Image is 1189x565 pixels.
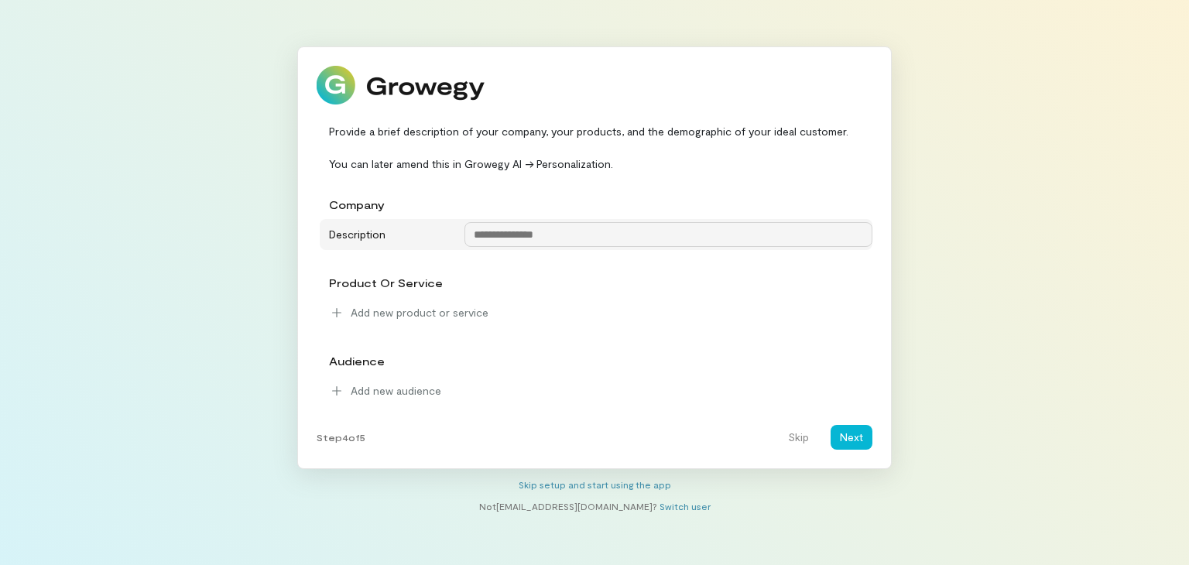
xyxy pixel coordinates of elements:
[660,501,711,512] a: Switch user
[329,354,385,368] span: audience
[317,123,872,172] div: Provide a brief description of your company, your products, and the demographic of your ideal cus...
[479,501,657,512] span: Not [EMAIL_ADDRESS][DOMAIN_NAME] ?
[351,305,488,320] span: Add new product or service
[317,431,365,443] span: Step 4 of 5
[320,222,458,242] div: Description
[329,276,443,289] span: product or service
[317,66,485,104] img: Growegy logo
[351,383,441,399] span: Add new audience
[831,425,872,450] button: Next
[779,425,818,450] button: Skip
[519,479,671,490] a: Skip setup and start using the app
[329,198,385,211] span: company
